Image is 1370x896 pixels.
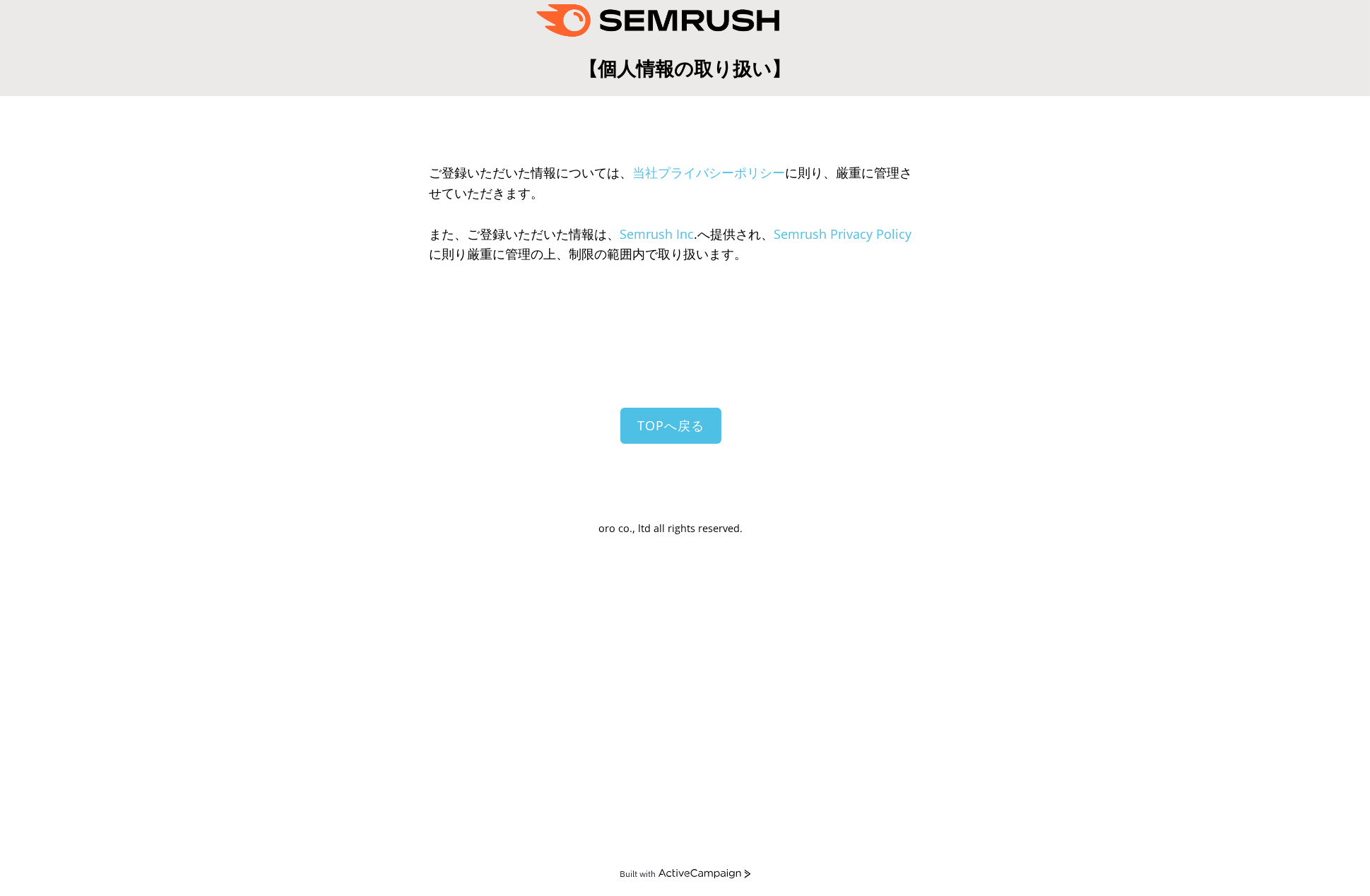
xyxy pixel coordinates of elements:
[620,408,721,444] a: TOPへ戻る
[633,164,786,181] a: 当社プライバシーポリシー
[579,55,791,81] span: 【個人情報の取り扱い】
[620,868,656,879] div: Built with
[599,521,743,535] span: oro co., ltd all rights reserved.
[637,417,704,434] span: TOPへ戻る
[430,164,913,201] span: ご登録いただいた情報については、 に則り、厳重に管理させていただきます。
[430,225,912,263] span: また、ご登録いただいた情報は、 .へ提供され、 に則り厳重に管理の上、制限の範囲内で取り扱います。
[620,225,695,242] a: Semrush Inc
[774,225,912,242] a: Semrush Privacy Policy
